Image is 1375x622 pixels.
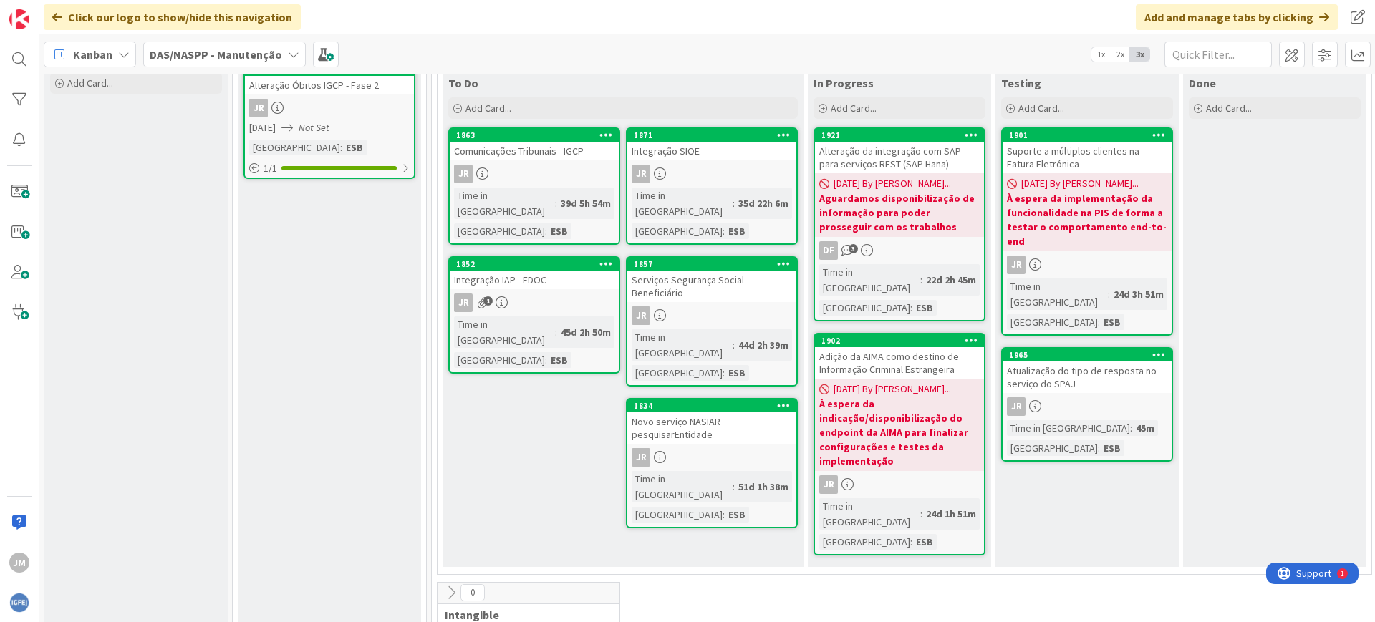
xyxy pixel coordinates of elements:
[627,412,796,444] div: Novo serviço NASIAR pesquisarEntidade
[815,129,984,142] div: 1921
[1098,314,1100,330] span: :
[632,165,650,183] div: JR
[342,140,367,155] div: ESB
[632,507,723,523] div: [GEOGRAPHIC_DATA]
[634,259,796,269] div: 1857
[1001,76,1041,90] span: Testing
[264,161,277,176] span: 1 / 1
[448,256,620,374] a: 1852Integração IAP - EDOCJRTime in [GEOGRAPHIC_DATA]:45d 2h 50m[GEOGRAPHIC_DATA]:ESB
[1100,440,1124,456] div: ESB
[627,399,796,444] div: 1834Novo serviço NASIAR pesquisarEntidade
[450,258,619,289] div: 1852Integração IAP - EDOC
[821,336,984,346] div: 1902
[450,271,619,289] div: Integração IAP - EDOC
[814,127,985,321] a: 1921Alteração da integração com SAP para serviços REST (SAP Hana)[DATE] By [PERSON_NAME]...Aguard...
[1007,191,1167,248] b: À espera da implementação da funcionalidade na PIS de forma a testar o comportamento end-to-end
[448,76,478,90] span: To Do
[819,498,920,530] div: Time in [GEOGRAPHIC_DATA]
[460,584,485,601] span: 0
[450,129,619,142] div: 1863
[632,365,723,381] div: [GEOGRAPHIC_DATA]
[632,223,723,239] div: [GEOGRAPHIC_DATA]
[1130,47,1149,62] span: 3x
[815,241,984,260] div: DF
[1021,176,1139,191] span: [DATE] By [PERSON_NAME]...
[815,334,984,347] div: 1902
[632,306,650,325] div: JR
[454,293,473,312] div: JR
[627,258,796,302] div: 1857Serviços Segurança Social Beneficiário
[243,62,415,179] a: 1861Alteração Óbitos IGCP - Fase 2JR[DATE]Not Set[GEOGRAPHIC_DATA]:ESB1/1
[9,553,29,573] div: JM
[1091,47,1111,62] span: 1x
[1003,349,1172,393] div: 1965Atualização do tipo de resposta no serviço do SPAJ
[1003,256,1172,274] div: JR
[299,121,329,134] i: Not Set
[733,195,735,211] span: :
[723,507,725,523] span: :
[1007,278,1108,310] div: Time in [GEOGRAPHIC_DATA]
[723,223,725,239] span: :
[1206,102,1252,115] span: Add Card...
[627,448,796,467] div: JR
[1003,129,1172,173] div: 1901Suporte a múltiplos clientes na Fatura Eletrónica
[821,130,984,140] div: 1921
[912,534,937,550] div: ESB
[450,129,619,160] div: 1863Comunicações Tribunais - IGCP
[1003,397,1172,416] div: JR
[150,47,282,62] b: DAS/NASPP - Manutenção
[1111,47,1130,62] span: 2x
[627,129,796,160] div: 1871Integração SIOE
[735,195,792,211] div: 35d 22h 6m
[814,333,985,555] a: 1902Adição da AIMA como destino de Informação Criminal Estrangeira[DATE] By [PERSON_NAME]...À esp...
[819,397,980,468] b: À espera da indicação/disponibilização do endpoint da AIMA para finalizar configurações e testes ...
[454,352,545,368] div: [GEOGRAPHIC_DATA]
[30,2,65,19] span: Support
[445,608,602,622] span: Intangible
[545,352,547,368] span: :
[725,365,749,381] div: ESB
[815,334,984,379] div: 1902Adição da AIMA como destino de Informação Criminal Estrangeira
[1009,350,1172,360] div: 1965
[557,324,614,340] div: 45d 2h 50m
[733,479,735,495] span: :
[448,127,620,245] a: 1863Comunicações Tribunais - IGCPJRTime in [GEOGRAPHIC_DATA]:39d 5h 54m[GEOGRAPHIC_DATA]:ESB
[627,142,796,160] div: Integração SIOE
[1009,130,1172,140] div: 1901
[67,77,113,89] span: Add Card...
[555,324,557,340] span: :
[819,191,980,234] b: Aguardamos disponibilização de informação para poder prosseguir com os trabalhos
[450,293,619,312] div: JR
[249,140,340,155] div: [GEOGRAPHIC_DATA]
[632,448,650,467] div: JR
[74,6,78,17] div: 1
[555,195,557,211] span: :
[819,475,838,494] div: JR
[456,259,619,269] div: 1852
[245,63,414,94] div: 1861Alteração Óbitos IGCP - Fase 2
[1110,286,1167,302] div: 24d 3h 51m
[454,316,555,348] div: Time in [GEOGRAPHIC_DATA]
[1007,256,1026,274] div: JR
[920,506,922,522] span: :
[547,352,571,368] div: ESB
[456,130,619,140] div: 1863
[922,506,980,522] div: 24d 1h 51m
[626,127,798,245] a: 1871Integração SIOEJRTime in [GEOGRAPHIC_DATA]:35d 22h 6m[GEOGRAPHIC_DATA]:ESB
[725,507,749,523] div: ESB
[733,337,735,353] span: :
[632,188,733,219] div: Time in [GEOGRAPHIC_DATA]
[9,9,29,29] img: Visit kanbanzone.com
[1132,420,1158,436] div: 45m
[245,160,414,178] div: 1/1
[1003,349,1172,361] div: 1965
[627,165,796,183] div: JR
[73,46,112,63] span: Kanban
[627,258,796,271] div: 1857
[249,120,276,135] span: [DATE]
[1007,420,1130,436] div: Time in [GEOGRAPHIC_DATA]
[547,223,571,239] div: ESB
[1018,102,1064,115] span: Add Card...
[1003,142,1172,173] div: Suporte a múltiplos clientes na Fatura Eletrónica
[450,165,619,183] div: JR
